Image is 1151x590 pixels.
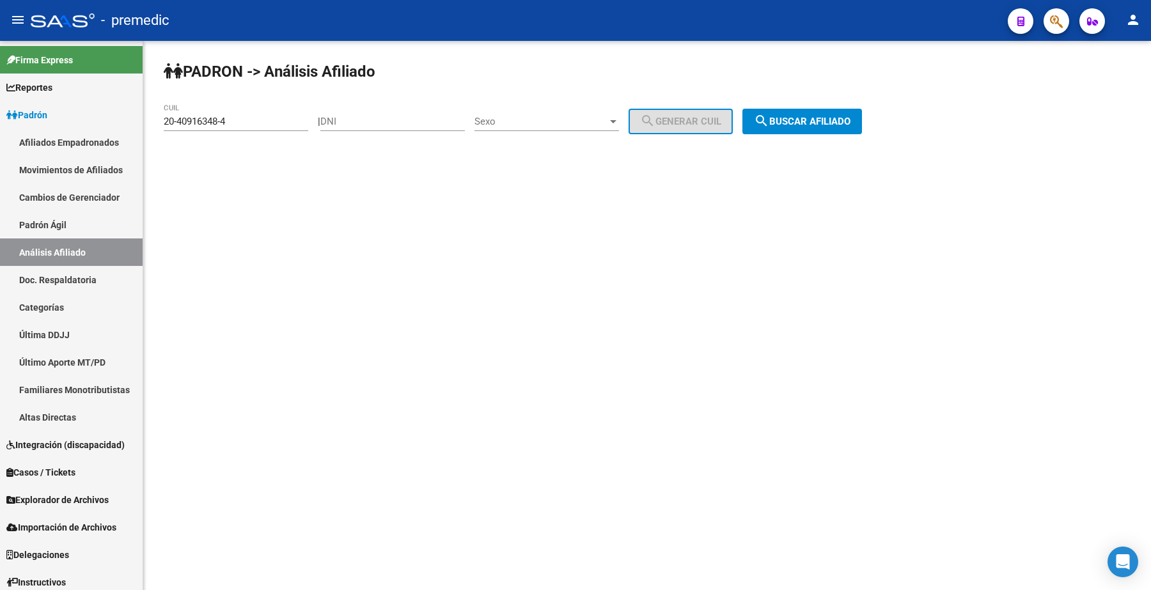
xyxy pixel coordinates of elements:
[6,520,116,534] span: Importación de Archivos
[6,575,66,589] span: Instructivos
[754,113,769,128] mat-icon: search
[6,81,52,95] span: Reportes
[6,493,109,507] span: Explorador de Archivos
[754,116,850,127] span: Buscar afiliado
[640,113,655,128] mat-icon: search
[629,109,733,134] button: Generar CUIL
[164,63,375,81] strong: PADRON -> Análisis Afiliado
[6,548,69,562] span: Delegaciones
[1108,547,1138,577] div: Open Intercom Messenger
[6,465,75,479] span: Casos / Tickets
[1125,12,1141,27] mat-icon: person
[6,108,47,122] span: Padrón
[474,116,607,127] span: Sexo
[6,53,73,67] span: Firma Express
[10,12,26,27] mat-icon: menu
[101,6,169,35] span: - premedic
[742,109,862,134] button: Buscar afiliado
[640,116,721,127] span: Generar CUIL
[318,116,742,127] div: |
[6,438,125,452] span: Integración (discapacidad)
